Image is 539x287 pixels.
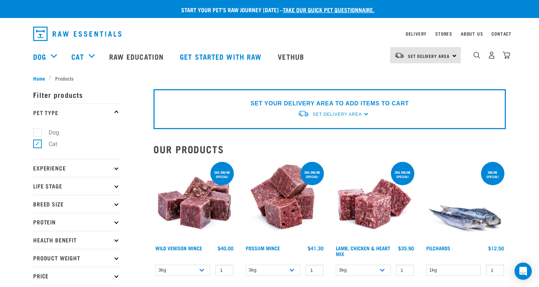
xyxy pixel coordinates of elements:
a: take our quick pet questionnaire. [283,8,374,11]
img: Raw Essentials Logo [33,27,121,41]
a: Contact [491,32,512,35]
p: SET YOUR DELIVERY AREA TO ADD ITEMS TO CART [250,99,409,108]
a: Lamb, Chicken & Heart Mix [336,247,390,255]
p: Filter products [33,86,120,104]
p: Product Weight [33,249,120,267]
p: Protein [33,213,120,231]
div: $40.00 [218,245,233,251]
img: home-icon@2x.png [503,51,510,59]
a: About Us [461,32,483,35]
div: $41.30 [308,245,324,251]
img: van-moving.png [298,110,309,118]
p: Health Benefit [33,231,120,249]
div: $35.90 [398,245,414,251]
p: Breed Size [33,195,120,213]
span: Set Delivery Area [408,55,450,57]
img: home-icon-1@2x.png [473,52,480,59]
span: Set Delivery Area [313,112,362,117]
span: Home [33,74,45,82]
nav: breadcrumbs [33,74,506,82]
p: Price [33,267,120,285]
div: $12.50 [488,245,504,251]
div: ONLINE SPECIAL! [481,167,504,182]
a: Wild Venison Mince [155,247,202,249]
label: Dog [37,128,62,137]
div: 3kg online special! [391,167,414,182]
label: Cat [37,140,60,149]
a: Delivery [406,32,427,35]
div: 3kg online special! [210,167,234,182]
p: Life Stage [33,177,120,195]
p: Pet Type [33,104,120,122]
p: Experience [33,159,120,177]
input: 1 [215,265,233,276]
div: Open Intercom Messenger [514,263,532,280]
a: Stores [435,32,452,35]
a: Get started with Raw [173,42,271,71]
a: Cat [71,51,84,62]
img: Pile Of Cubed Wild Venison Mince For Pets [153,160,235,242]
a: Dog [33,51,46,62]
a: Possum Mince [246,247,280,249]
a: Raw Education [102,42,173,71]
img: Four Whole Pilchards [424,160,506,242]
img: user.png [488,51,495,59]
div: 3kg online special! [300,167,324,182]
img: van-moving.png [395,52,404,59]
img: 1124 Lamb Chicken Heart Mix 01 [334,160,416,242]
a: Pilchards [426,247,450,249]
nav: dropdown navigation [27,24,512,44]
input: 1 [396,265,414,276]
img: 1102 Possum Mince 01 [244,160,326,242]
h2: Our Products [153,143,506,155]
a: Vethub [271,42,313,71]
input: 1 [306,265,324,276]
a: Home [33,74,49,82]
input: 1 [486,265,504,276]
